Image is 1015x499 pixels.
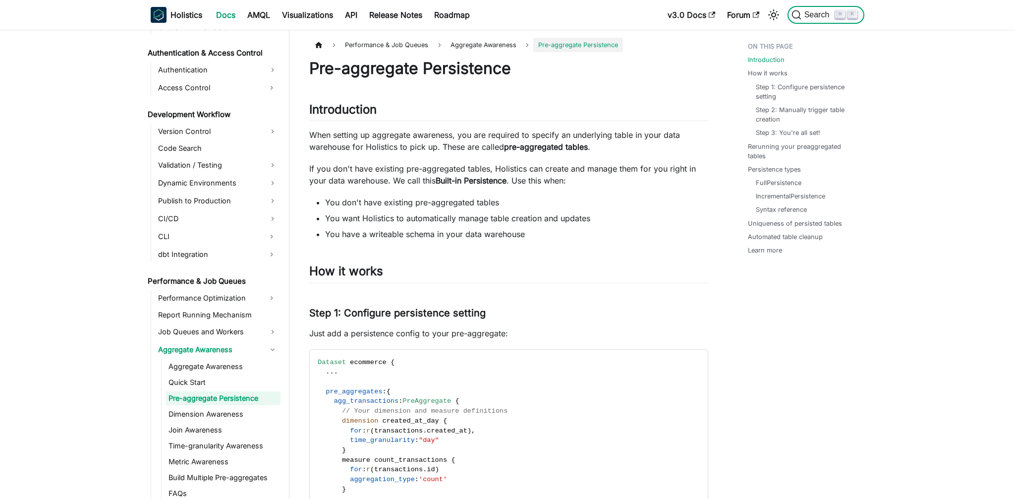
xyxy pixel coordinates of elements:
[756,128,820,137] a: Step 3: You're all set!
[756,191,825,201] a: IncrementalPersistence
[241,7,276,23] a: AMQL
[155,175,281,191] a: Dynamic Environments
[533,38,623,52] span: Pre-aggregate Persistence
[151,7,167,23] img: Holistics
[155,193,281,209] a: Publish to Production
[151,7,202,23] a: HolisticsHolistics
[326,368,330,375] span: .
[370,466,374,473] span: (
[263,80,281,96] button: Expand sidebar category 'Access Control'
[427,466,435,473] span: id
[334,368,338,375] span: .
[170,9,202,21] b: Holistics
[415,476,419,483] span: :
[362,466,366,473] span: :
[748,246,782,255] a: Learn more
[309,264,708,283] h2: How it works
[467,427,471,435] span: )
[309,163,708,187] p: If you don't have existing pre-aggregated tables, Holistics can create and manage them for you ri...
[309,59,708,78] h1: Pre-aggregate Persistence
[748,165,801,174] a: Persistence types
[342,407,507,415] span: // Your dimension and measure definitions
[309,38,328,52] a: Home page
[370,427,374,435] span: (
[374,456,447,464] span: count_transactions
[350,427,362,435] span: for
[451,456,455,464] span: {
[350,359,386,366] span: ecommerce
[309,327,708,339] p: Just add a persistence config to your pre-aggregate:
[721,7,765,23] a: Forum
[155,247,263,262] a: dbt Integration
[435,466,439,473] span: )
[155,308,281,322] a: Report Running Mechanism
[145,46,281,60] a: Authentication & Access Control
[330,368,334,375] span: .
[155,62,281,78] a: Authentication
[374,466,423,473] span: transactions
[155,342,281,358] a: Aggregate Awareness
[391,359,395,366] span: {
[363,7,428,23] a: Release Notes
[166,423,281,437] a: Join Awareness
[387,388,391,395] span: {
[471,427,475,435] span: ,
[415,437,419,444] span: :
[383,417,439,425] span: created_at_day
[155,211,281,227] a: CI/CD
[325,228,708,240] li: You have a writeable schema in your data warehouse
[339,7,363,23] a: API
[309,38,708,52] nav: Breadcrumbs
[342,446,346,454] span: }
[309,129,708,153] p: When setting up aggregate awareness, you are required to specify an underlying table in your data...
[662,7,721,23] a: v3.0 Docs
[342,456,370,464] span: measure
[155,80,263,96] a: Access Control
[342,486,346,493] span: }
[166,471,281,485] a: Build Multiple Pre-aggregates
[748,219,842,228] a: Uniqueness of persisted tables
[847,10,857,19] kbd: K
[427,427,467,435] span: created_at
[756,82,854,101] a: Step 1: Configure persistence setting
[309,102,708,121] h2: Introduction
[166,360,281,374] a: Aggregate Awareness
[748,55,785,64] a: Introduction
[166,375,281,389] a: Quick Start
[756,178,801,187] a: FullPersistence
[141,30,289,499] nav: Docs sidebar
[443,417,447,425] span: {
[423,466,427,473] span: .
[155,290,263,306] a: Performance Optimization
[340,38,433,52] span: Performance & Job Queues
[263,229,281,245] button: Expand sidebar category 'CLI'
[398,397,402,405] span: :
[756,105,854,124] a: Step 2: Manually trigger table creation
[446,38,521,52] span: Aggregate Awareness
[155,157,281,173] a: Validation / Testing
[166,455,281,469] a: Metric Awareness
[835,10,845,19] kbd: ⌘
[309,307,708,319] h3: Step 1: Configure persistence setting
[276,7,339,23] a: Visualizations
[362,427,366,435] span: :
[374,427,423,435] span: transactions
[788,6,864,24] button: Search (Command+K)
[263,290,281,306] button: Expand sidebar category 'Performance Optimization'
[318,359,346,366] span: Dataset
[325,196,708,208] li: You don't have existing pre-aggregated tables
[155,141,281,155] a: Code Search
[419,437,439,444] span: "day"
[748,68,788,78] a: How it works
[748,232,823,242] a: Automated table cleanup
[145,108,281,122] a: Development Workflow
[166,407,281,421] a: Dimension Awareness
[366,466,370,473] span: r
[766,7,782,23] button: Switch between dark and light mode (currently light mode)
[428,7,476,23] a: Roadmap
[801,10,836,19] span: Search
[155,324,281,340] a: Job Queues and Workers
[325,212,708,224] li: You want Holistics to automatically manage table creation and updates
[383,388,387,395] span: :
[145,274,281,288] a: Performance & Job Queues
